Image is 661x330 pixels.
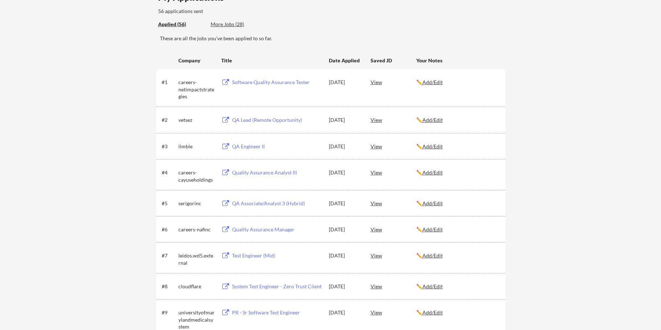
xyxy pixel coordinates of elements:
div: QA Associate/Analyst 3 (Hybrid) [232,200,322,207]
div: 56 applications sent [158,8,298,15]
div: Quality Assurance Manager [232,226,322,233]
div: [DATE] [329,252,361,259]
div: Company [178,57,215,64]
div: ✏️ [416,283,499,290]
div: vetsez [178,116,215,124]
div: [DATE] [329,116,361,124]
div: [DATE] [329,309,361,316]
div: cloudflare [178,283,215,290]
div: ✏️ [416,309,499,316]
div: Quality Assurance Analyst III [232,169,322,176]
div: careers-cayuseholdings [178,169,215,183]
u: Add/Edit [422,200,443,206]
div: serigorinc [178,200,215,207]
div: QA Engineer II [232,143,322,150]
div: [DATE] [329,143,361,150]
u: Add/Edit [422,226,443,232]
div: #3 [162,143,176,150]
div: View [371,75,416,88]
u: Add/Edit [422,283,443,289]
div: View [371,223,416,236]
div: limble [178,143,215,150]
div: These are job applications we think you'd be a good fit for, but couldn't apply you to automatica... [211,21,264,28]
div: ✏️ [416,116,499,124]
u: Add/Edit [422,143,443,149]
div: Your Notes [416,57,499,64]
div: PR - Sr Software Test Engineer [232,309,322,316]
div: View [371,140,416,153]
div: [DATE] [329,79,361,86]
div: leidos.wd5.external [178,252,215,266]
div: These are all the jobs you've been applied to so far. [160,35,505,42]
div: ✏️ [416,200,499,207]
div: ✏️ [416,79,499,86]
div: careers-nafinc [178,226,215,233]
div: View [371,113,416,126]
u: Add/Edit [422,309,443,315]
div: View [371,166,416,179]
div: [DATE] [329,200,361,207]
div: Test Engineer (Mid) [232,252,322,259]
u: Add/Edit [422,117,443,123]
u: Add/Edit [422,79,443,85]
div: careers-netimpactstrategies [178,79,215,100]
div: #7 [162,252,176,259]
div: System Test Engineer - Zero Trust Client [232,283,322,290]
div: Software Quality Assurance Tester [232,79,322,86]
div: View [371,280,416,293]
div: ✏️ [416,169,499,176]
div: #9 [162,309,176,316]
div: [DATE] [329,283,361,290]
div: #5 [162,200,176,207]
div: #2 [162,116,176,124]
div: View [371,197,416,210]
u: Add/Edit [422,252,443,259]
div: #8 [162,283,176,290]
div: #4 [162,169,176,176]
div: Title [221,57,322,64]
div: #6 [162,226,176,233]
div: More Jobs (28) [211,21,264,28]
div: These are all the jobs you've been applied to so far. [158,21,205,28]
div: Date Applied [329,57,361,64]
div: [DATE] [329,226,361,233]
div: Applied (56) [158,21,205,28]
div: QA Lead (Remote Opportunity) [232,116,322,124]
div: #1 [162,79,176,86]
div: ✏️ [416,143,499,150]
div: ✏️ [416,252,499,259]
u: Add/Edit [422,169,443,176]
div: ✏️ [416,226,499,233]
div: Saved JD [371,54,416,67]
div: [DATE] [329,169,361,176]
div: View [371,249,416,262]
div: View [371,306,416,319]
